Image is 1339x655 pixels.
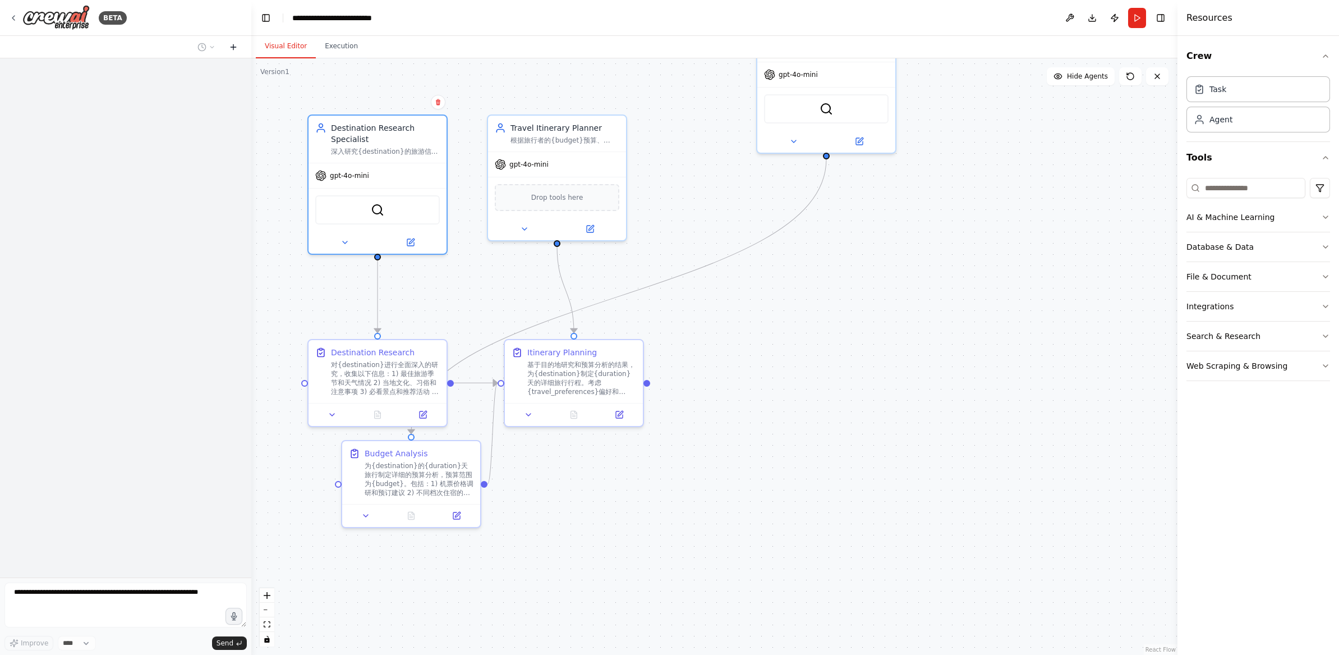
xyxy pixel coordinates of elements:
div: 基于目的地研究和预算分析的结果，为{destination}制定{duration}天的详细旅行行程。考虑{travel_preferences}偏好和{budget}预算限制，创建每日详细计划... [527,360,636,396]
div: AI & Machine Learning [1186,212,1274,223]
div: Database & Data [1186,241,1254,253]
div: Web Scraping & Browsing [1186,360,1287,372]
button: Search & Research [1186,322,1330,351]
img: SerperDevTool [820,102,833,116]
div: Tools [1186,173,1330,390]
button: Open in side panel [437,509,476,523]
button: Tools [1186,142,1330,173]
button: Web Scraping & Browsing [1186,351,1330,381]
div: Travel Itinerary Planner根据旅行者的{budget}预算、{duration}天行程和{travel_preferences}偏好，制定详细的每日旅行计划，包括景点安排、... [487,114,627,241]
h4: Resources [1186,11,1232,25]
div: Agent [1209,114,1232,125]
button: Execution [316,35,367,58]
button: Start a new chat [224,40,242,54]
div: Travel Itinerary Planner [510,122,619,134]
span: Improve [21,639,48,648]
div: Task [1209,84,1226,95]
span: gpt-4o-mini [330,171,369,180]
g: Edge from a5466e9e-71ec-4756-81e1-6c0ddcd839f5 to cd9ba93e-73c8-4898-957a-39d711601f8e [454,377,498,388]
div: 根据旅行者的{budget}预算、{duration}天行程和{travel_preferences}偏好，制定详细的每日旅行计划，包括景点安排、交通路线、餐饮推荐和时间分配，确保行程合理且充实。 [510,136,619,145]
button: Open in side panel [827,135,891,148]
button: Improve [4,636,53,651]
div: Itinerary Planning [527,347,597,358]
button: zoom out [260,603,274,617]
g: Edge from 5e830107-2ffe-4ffa-94a0-5028fe83ed54 to cd9ba93e-73c8-4898-957a-39d711601f8e [551,246,579,333]
button: AI & Machine Learning [1186,203,1330,232]
button: Open in side panel [558,222,622,236]
button: Hide Agents [1047,67,1115,85]
div: Destination Research [331,347,415,358]
nav: breadcrumb [292,12,395,24]
div: Destination Research Specialist深入研究{destination}的旅游信息，包括最佳旅游时间、当地文化、必看景点、交通方式、住宿选择和当地美食，为游客提供全面准确... [307,114,448,255]
img: Logo [22,5,90,30]
div: Budget Analysis [365,448,428,459]
button: Switch to previous chat [193,40,220,54]
button: Open in side panel [403,408,442,422]
button: No output available [550,408,598,422]
div: Destination Research Specialist [331,122,440,145]
g: Edge from 48c1e7f5-ad57-4a92-b039-3d4946868e72 to cd9ba93e-73c8-4898-957a-39d711601f8e [486,377,499,489]
div: Search & Research [1186,331,1260,342]
span: gpt-4o-mini [779,70,818,79]
button: toggle interactivity [260,632,274,647]
div: File & Document [1186,271,1251,282]
button: fit view [260,617,274,632]
button: File & Document [1186,262,1330,291]
div: Integrations [1186,301,1234,312]
button: Send [212,636,247,650]
button: Open in side panel [379,236,442,249]
span: Drop tools here [531,192,583,203]
button: Hide right sidebar [1153,10,1168,26]
img: SerperDevTool [371,203,384,217]
div: gpt-4o-miniSerperDevTool [756,25,896,154]
button: Database & Data [1186,232,1330,262]
button: Integrations [1186,292,1330,321]
button: No output available [354,408,402,422]
button: Crew [1186,40,1330,72]
button: Hide left sidebar [258,10,274,26]
button: Open in side panel [600,408,638,422]
g: Edge from 5f80cefc-808a-4bc0-9032-4d51a5f6dd2e to 48c1e7f5-ad57-4a92-b039-3d4946868e72 [406,159,832,434]
button: zoom in [260,588,274,603]
div: Itinerary Planning基于目的地研究和预算分析的结果，为{destination}制定{duration}天的详细旅行行程。考虑{travel_preferences}偏好和{bu... [504,339,644,427]
div: Destination Research对{destination}进行全面深入的研究，收集以下信息：1) 最佳旅游季节和天气情况 2) 当地文化、习俗和注意事项 3) 必看景点和推荐活动 4)... [307,339,448,427]
span: Send [217,639,233,648]
div: React Flow controls [260,588,274,647]
g: Edge from 661129ab-2883-43e1-a8df-c092cc4de9f4 to a5466e9e-71ec-4756-81e1-6c0ddcd839f5 [372,260,383,333]
div: 为{destination}的{duration}天旅行制定详细的预算分析，预算范围为{budget}。包括：1) 机票价格调研和预订建议 2) 不同档次住宿的价格对比 3) 当地交通成本估算 ... [365,461,473,497]
button: Visual Editor [256,35,316,58]
div: Crew [1186,72,1330,141]
button: No output available [388,509,435,523]
div: Budget Analysis为{destination}的{duration}天旅行制定详细的预算分析，预算范围为{budget}。包括：1) 机票价格调研和预订建议 2) 不同档次住宿的价格... [341,440,481,528]
span: gpt-4o-mini [509,160,549,169]
a: React Flow attribution [1145,647,1176,653]
span: Hide Agents [1067,72,1108,81]
div: 对{destination}进行全面深入的研究，收集以下信息：1) 最佳旅游季节和天气情况 2) 当地文化、习俗和注意事项 3) 必看景点和推荐活动 4) 当地交通方式和实用信息 5) 住宿区域... [331,360,440,396]
div: 深入研究{destination}的旅游信息，包括最佳旅游时间、当地文化、必看景点、交通方式、住宿选择和当地美食，为游客提供全面准确的目的地信息。 [331,147,440,156]
button: Delete node [431,95,445,109]
div: BETA [99,11,127,25]
button: Click to speak your automation idea [226,608,242,625]
div: Version 1 [260,67,289,76]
